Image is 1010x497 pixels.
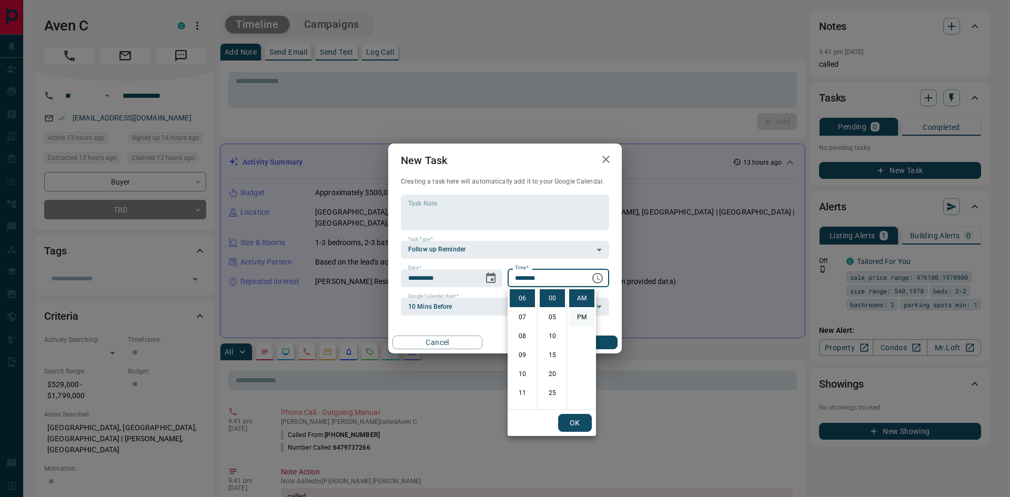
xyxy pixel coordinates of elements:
[540,346,565,364] li: 15 minutes
[540,308,565,326] li: 5 minutes
[569,289,594,307] li: AM
[540,289,565,307] li: 0 minutes
[558,414,592,432] button: OK
[537,287,567,409] ul: Select minutes
[392,336,482,349] button: Cancel
[510,365,535,383] li: 10 hours
[510,384,535,402] li: 11 hours
[587,268,608,289] button: Choose time, selected time is 6:00 AM
[540,327,565,345] li: 10 minutes
[569,308,594,326] li: PM
[540,384,565,402] li: 25 minutes
[515,265,529,271] label: Time
[408,293,459,300] label: Google Calendar Alert
[510,327,535,345] li: 8 hours
[510,308,535,326] li: 7 hours
[508,287,537,409] ul: Select hours
[408,265,421,271] label: Date
[567,287,596,409] ul: Select meridiem
[510,346,535,364] li: 9 hours
[408,236,433,243] label: Task Type
[480,268,501,289] button: Choose date, selected date is Sep 26, 2025
[388,144,460,177] h2: New Task
[540,365,565,383] li: 20 minutes
[510,289,535,307] li: 6 hours
[401,177,609,186] p: Creating a task here will automatically add it to your Google Calendar.
[401,298,609,316] div: 10 Mins Before
[540,403,565,421] li: 30 minutes
[401,241,609,259] div: Follow up Reminder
